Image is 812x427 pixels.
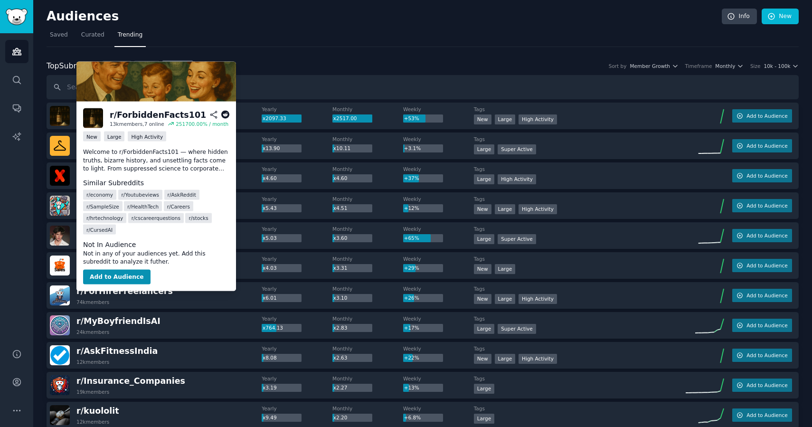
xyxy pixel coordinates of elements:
[86,191,113,198] span: r/ economy
[474,166,686,172] dt: Tags
[403,315,474,322] dt: Weekly
[76,299,109,305] div: 74k members
[685,63,712,69] div: Timeframe
[86,203,119,209] span: r/ SampleSize
[746,382,787,389] span: Add to Audience
[333,385,348,390] span: x2.27
[474,315,686,322] dt: Tags
[332,196,403,202] dt: Monthly
[474,324,495,334] div: Large
[83,269,151,285] button: Add to Audience
[403,345,474,352] dt: Weekly
[333,355,348,361] span: x2.63
[750,63,761,69] div: Size
[118,31,142,39] span: Trending
[498,174,536,184] div: High Activity
[404,415,421,420] span: +6.8%
[746,202,787,209] span: Add to Audience
[78,28,108,47] a: Curated
[263,175,277,181] span: x4.60
[732,139,792,152] button: Add to Audience
[332,285,403,292] dt: Monthly
[262,285,332,292] dt: Yearly
[167,203,190,209] span: r/ Careers
[404,205,419,211] span: +12%
[474,405,686,412] dt: Tags
[76,286,173,296] span: r/ ForHireFreelancers
[474,136,686,142] dt: Tags
[333,325,348,331] span: x2.83
[50,345,70,365] img: AskFitnessIndia
[168,191,196,198] span: r/ AskReddit
[76,316,161,326] span: r/ MyBoyfriendIsAI
[86,226,113,233] span: r/ CursedAI
[50,196,70,216] img: IndianCivicFails
[498,324,536,334] div: Super Active
[332,226,403,232] dt: Monthly
[403,226,474,232] dt: Weekly
[76,346,158,356] span: r/ AskFitnessIndia
[403,256,474,262] dt: Weekly
[333,145,350,151] span: x10.11
[474,294,491,304] div: New
[746,172,787,179] span: Add to Audience
[333,295,348,301] span: x3.10
[732,289,792,302] button: Add to Audience
[715,63,735,69] span: Monthly
[76,359,109,365] div: 12k members
[86,215,123,221] span: r/ hrtechnology
[609,63,627,69] div: Sort by
[50,405,70,425] img: kuololit
[83,239,229,249] dt: Not In Audience
[404,385,419,390] span: +13%
[262,166,332,172] dt: Yearly
[404,355,419,361] span: +22%
[50,285,70,305] img: ForHireFreelancers
[162,60,193,72] a: Growing
[746,352,787,359] span: Add to Audience
[262,106,332,113] dt: Yearly
[332,345,403,352] dt: Monthly
[333,235,348,241] span: x3.60
[403,136,474,142] dt: Weekly
[263,265,277,271] span: x4.03
[50,166,70,186] img: iptvx
[262,315,332,322] dt: Yearly
[474,114,491,124] div: New
[83,148,229,173] p: Welcome to r/ForbiddenFacts101 — where hidden truths, bizarre history, and unsettling facts come ...
[404,115,419,121] span: +53%
[403,285,474,292] dt: Weekly
[332,405,403,412] dt: Monthly
[732,229,792,242] button: Add to Audience
[630,63,670,69] span: Member Growth
[333,115,357,121] span: x2517.00
[519,354,557,364] div: High Activity
[332,256,403,262] dt: Monthly
[474,375,686,382] dt: Tags
[732,319,792,332] button: Add to Audience
[495,264,516,274] div: Large
[50,31,68,39] span: Saved
[474,226,686,232] dt: Tags
[495,354,516,364] div: Large
[474,285,686,292] dt: Tags
[47,75,799,99] input: Search name, description, topic
[722,9,757,25] a: Info
[498,144,536,154] div: Super Active
[495,114,516,124] div: Large
[495,294,516,304] div: Large
[189,215,208,221] span: r/ stocks
[332,136,403,142] dt: Monthly
[262,226,332,232] dt: Yearly
[746,232,787,239] span: Add to Audience
[332,315,403,322] dt: Monthly
[403,166,474,172] dt: Weekly
[403,196,474,202] dt: Weekly
[176,121,228,127] div: 251700.00 % / month
[495,204,516,214] div: Large
[132,215,180,221] span: r/ cscareerquestions
[332,166,403,172] dt: Monthly
[50,256,70,275] img: Sales_Professionals
[114,28,146,47] a: Trending
[474,264,491,274] div: New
